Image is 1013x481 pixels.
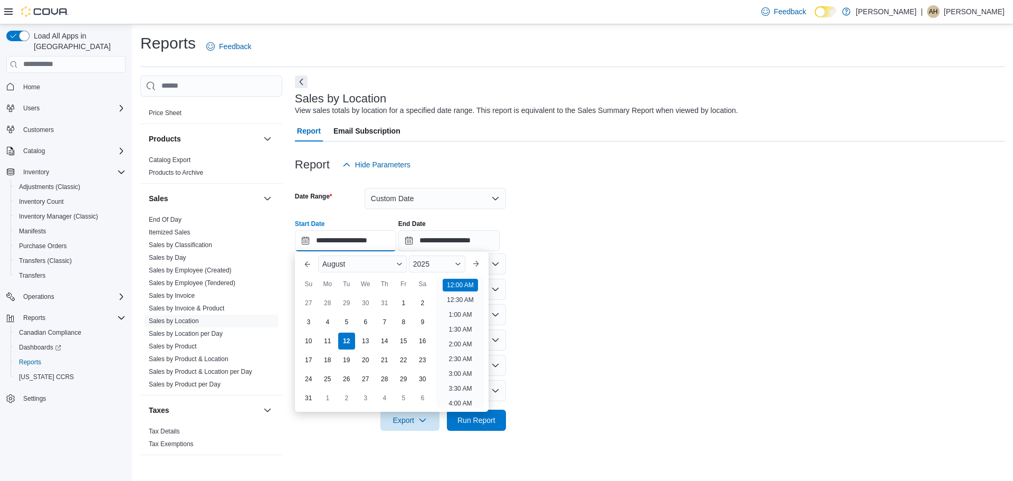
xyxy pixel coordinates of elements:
[15,240,71,252] a: Purchase Orders
[318,256,407,272] div: Button. Open the month selector. August is currently selected.
[19,145,49,157] button: Catalog
[444,323,476,336] li: 1:30 AM
[444,397,476,410] li: 4:00 AM
[2,391,130,406] button: Settings
[11,253,130,268] button: Transfers (Classic)
[929,5,938,18] span: AH
[261,86,274,98] button: Pricing
[338,390,355,407] div: day-2
[149,134,181,144] h3: Products
[23,83,40,91] span: Home
[815,6,837,17] input: Dark Mode
[395,333,412,350] div: day-15
[295,76,308,88] button: Next
[19,102,126,115] span: Users
[19,312,126,324] span: Reports
[2,79,130,95] button: Home
[15,341,126,354] span: Dashboards
[376,390,393,407] div: day-4
[2,289,130,304] button: Operations
[15,225,126,238] span: Manifests
[300,371,317,388] div: day-24
[15,326,85,339] a: Canadian Compliance
[395,314,412,331] div: day-8
[338,314,355,331] div: day-5
[149,241,212,249] span: Sales by Classification
[413,260,429,268] span: 2025
[295,220,325,228] label: Start Date
[149,428,180,435] a: Tax Details
[15,181,84,193] a: Adjustments (Classic)
[376,352,393,369] div: day-21
[15,371,126,383] span: Washington CCRS
[398,220,426,228] label: End Date
[295,192,332,201] label: Date Range
[19,312,50,324] button: Reports
[467,256,484,272] button: Next month
[19,166,53,178] button: Inventory
[357,314,374,331] div: day-6
[19,123,126,136] span: Customers
[19,197,64,206] span: Inventory Count
[444,338,476,351] li: 2:00 AM
[15,254,126,267] span: Transfers (Classic)
[357,371,374,388] div: day-27
[149,215,181,224] span: End Of Day
[149,169,203,176] a: Products to Archive
[15,341,65,354] a: Dashboards
[19,358,41,366] span: Reports
[295,230,396,251] input: Press the down key to enter a popover containing a calendar. Press the escape key to close the po...
[300,333,317,350] div: day-10
[300,390,317,407] div: day-31
[19,80,126,93] span: Home
[19,343,61,352] span: Dashboards
[23,293,54,301] span: Operations
[2,144,130,158] button: Catalog
[338,333,355,350] div: day-12
[357,276,374,293] div: We
[15,356,126,369] span: Reports
[149,405,259,416] button: Taxes
[856,5,916,18] p: [PERSON_NAME]
[19,392,126,405] span: Settings
[376,371,393,388] div: day-28
[19,166,126,178] span: Inventory
[149,330,223,337] a: Sales by Location per Day
[149,156,190,164] span: Catalog Export
[149,381,221,388] a: Sales by Product per Day
[414,295,431,312] div: day-2
[15,269,126,282] span: Transfers
[414,276,431,293] div: Sa
[19,212,98,221] span: Inventory Manager (Classic)
[355,159,410,170] span: Hide Parameters
[19,392,50,405] a: Settings
[491,285,500,294] button: Open list of options
[395,352,412,369] div: day-22
[2,310,130,325] button: Reports
[219,41,251,52] span: Feedback
[149,109,181,117] a: Price Sheet
[149,253,186,262] span: Sales by Day
[944,5,1005,18] p: [PERSON_NAME]
[6,75,126,434] nav: Complex example
[387,410,433,431] span: Export
[19,183,80,191] span: Adjustments (Classic)
[395,390,412,407] div: day-5
[11,209,130,224] button: Inventory Manager (Classic)
[376,314,393,331] div: day-7
[299,294,432,408] div: August, 2025
[261,192,274,205] button: Sales
[149,355,228,363] span: Sales by Product & Location
[295,92,387,105] h3: Sales by Location
[149,292,195,299] a: Sales by Invoice
[15,210,126,223] span: Inventory Manager (Classic)
[319,352,336,369] div: day-18
[11,239,130,253] button: Purchase Orders
[319,371,336,388] div: day-25
[444,367,476,380] li: 3:00 AM
[15,254,76,267] a: Transfers (Classic)
[23,104,40,112] span: Users
[149,329,223,338] span: Sales by Location per Day
[414,371,431,388] div: day-30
